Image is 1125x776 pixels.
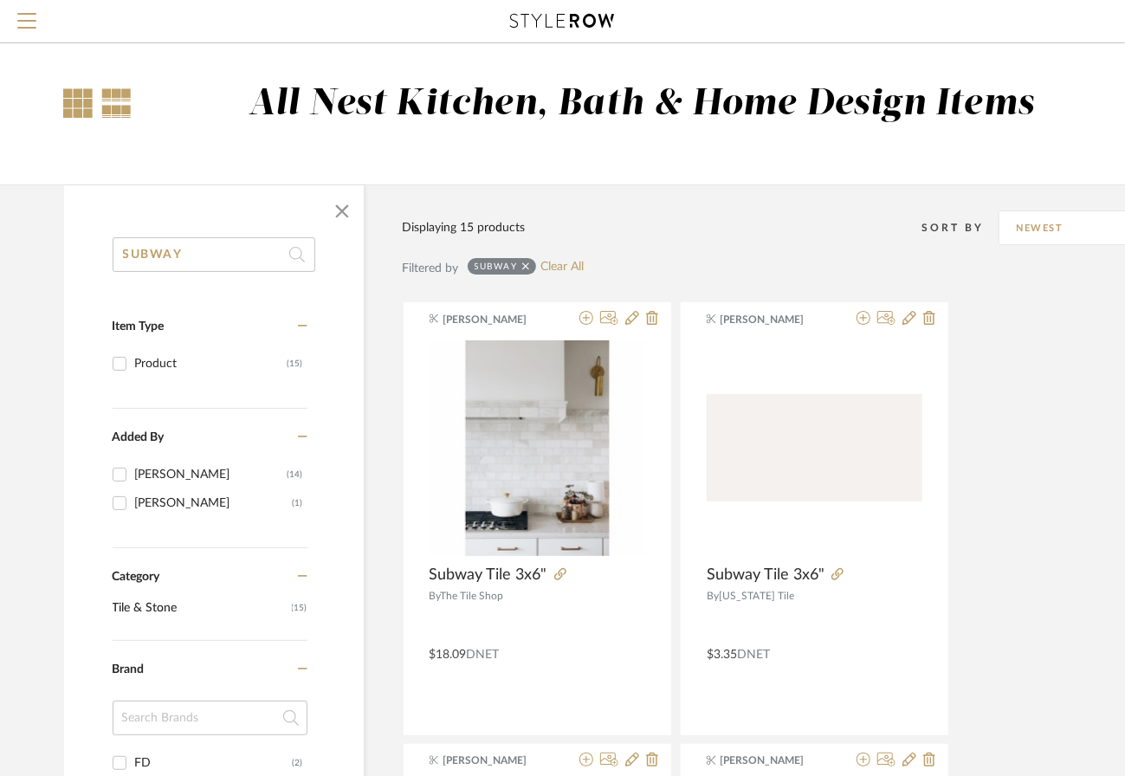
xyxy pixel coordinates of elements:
[113,701,307,735] input: Search Brands
[113,320,165,333] span: Item Type
[443,312,552,327] span: [PERSON_NAME]
[707,566,824,585] span: Subway Tile 3x6"
[430,340,645,556] img: Subway Tile 3x6"
[249,82,1034,126] div: All Nest Kitchen, Bath & Home Design Items
[443,753,552,768] span: [PERSON_NAME]
[113,663,145,676] span: Brand
[293,489,303,517] div: (1)
[540,260,584,275] a: Clear All
[475,261,518,272] div: SUBWAY
[292,594,307,622] span: (15)
[430,649,467,661] span: $18.09
[288,461,303,488] div: (14)
[707,649,737,661] span: $3.35
[403,218,526,237] div: Displaying 15 products
[135,489,293,517] div: [PERSON_NAME]
[135,461,288,488] div: [PERSON_NAME]
[135,350,288,378] div: Product
[707,394,922,502] img: Subway Tile 3x6"
[721,753,830,768] span: [PERSON_NAME]
[737,649,770,661] span: DNET
[113,593,288,623] span: Tile & Stone
[719,591,794,601] span: [US_STATE] Tile
[403,259,459,278] div: Filtered by
[430,591,441,601] span: By
[288,350,303,378] div: (15)
[721,312,830,327] span: [PERSON_NAME]
[113,237,315,272] input: Search within 15 results
[325,194,359,229] button: Close
[113,431,165,443] span: Added By
[430,339,645,556] div: 0
[707,591,719,601] span: By
[113,570,160,585] span: Category
[430,566,547,585] span: Subway Tile 3x6"
[467,649,500,661] span: DNET
[922,219,999,236] div: Sort By
[441,591,504,601] span: The Tile Shop
[707,339,922,556] div: 0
